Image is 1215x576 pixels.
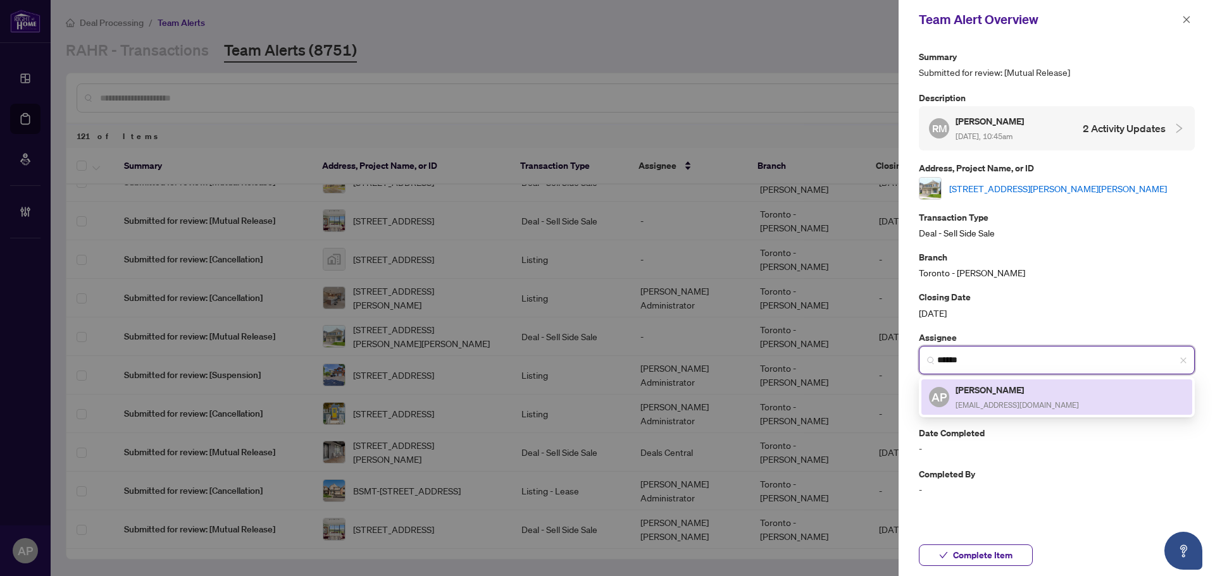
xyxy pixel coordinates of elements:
a: [STREET_ADDRESS][PERSON_NAME][PERSON_NAME] [949,181,1167,195]
span: Submitted for review: [Mutual Release] [919,65,1195,80]
p: Branch [919,250,1195,264]
span: Complete Item [953,545,1012,565]
span: - [919,482,1195,497]
span: AP [931,388,947,406]
p: Summary [919,49,1195,64]
p: Closing Date [919,290,1195,304]
div: Deal - Sell Side Sale [919,210,1195,240]
p: Transaction Type [919,210,1195,224]
span: close [1182,15,1191,24]
span: RM [931,121,947,137]
p: Completed By [919,467,1195,481]
h4: 2 Activity Updates [1083,121,1166,136]
h5: [PERSON_NAME] [956,114,1026,128]
img: thumbnail-img [919,178,941,199]
span: - [919,441,1195,456]
p: Assignee [919,330,1195,345]
span: check [939,551,948,560]
h5: [PERSON_NAME] [956,383,1079,397]
div: Team Alert Overview [919,10,1178,29]
button: Open asap [1164,532,1202,570]
div: RM[PERSON_NAME] [DATE], 10:45am2 Activity Updates [919,106,1195,150]
button: Complete Item [919,544,1033,566]
p: Date Completed [919,426,1195,440]
p: Description [919,90,1195,105]
div: Toronto - [PERSON_NAME] [919,250,1195,279]
span: close [1180,357,1187,364]
span: [EMAIL_ADDRESS][DOMAIN_NAME] [956,400,1079,410]
span: collapsed [1173,123,1185,134]
img: search_icon [927,357,935,364]
span: [DATE], 10:45am [956,132,1012,141]
p: Address, Project Name, or ID [919,161,1195,175]
div: [DATE] [919,290,1195,319]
